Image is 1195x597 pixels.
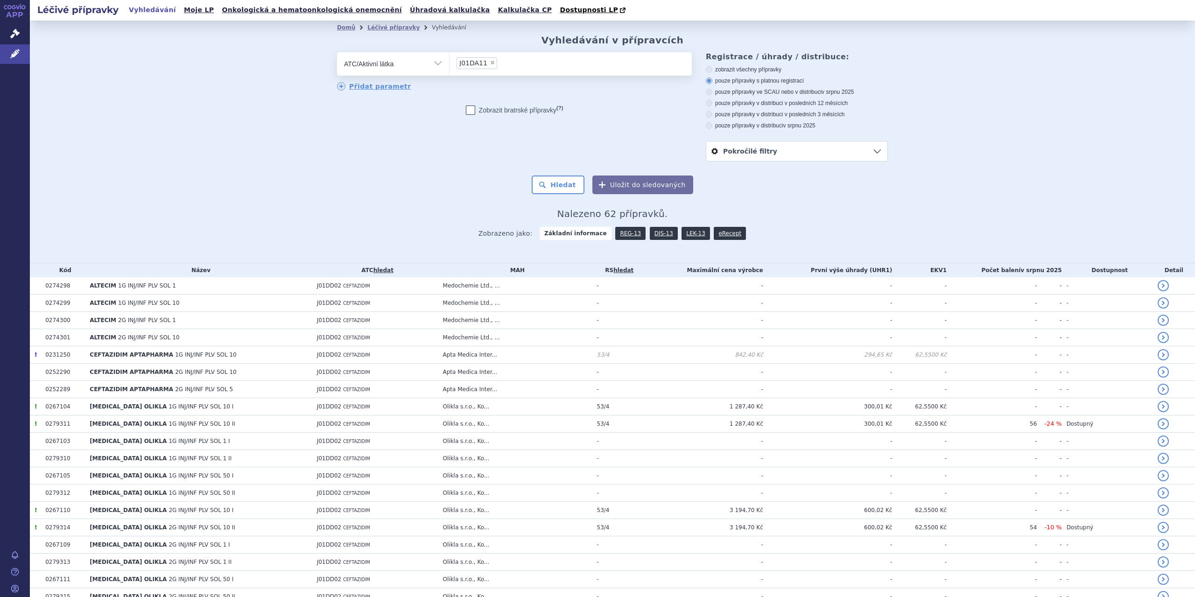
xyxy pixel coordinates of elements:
span: CEFTAZIDIM [343,542,370,548]
td: 0274298 [41,277,85,295]
td: - [947,295,1037,312]
td: 0267109 [41,536,85,554]
span: 2G INJ/INF PLV SOL 1 [118,317,176,323]
td: Olikla s.r.o., Ko... [438,450,592,467]
td: Apta Medica Inter... [438,381,592,398]
a: Léčivé přípravky [367,24,420,31]
span: CEFTAZIDIM [343,387,370,392]
a: detail [1158,366,1169,378]
a: detail [1158,556,1169,568]
span: CEFTAZIDIM APTAPHARMA [90,386,173,393]
span: 1G INJ/INF PLV SOL 1 I [169,438,230,444]
a: hledat [373,267,394,274]
td: 62,5500 Kč [892,398,947,415]
span: CEFTAZIDIM [343,439,370,444]
span: J01DD02 [317,524,342,531]
span: Dostupnosti LP [560,6,618,14]
td: - [763,467,893,485]
a: detail [1158,435,1169,447]
td: Olikla s.r.o., Ko... [438,433,592,450]
span: J01DD02 [317,403,342,410]
td: - [1062,364,1153,381]
td: 56 [947,415,1037,433]
td: - [1062,295,1153,312]
td: - [1037,277,1061,295]
button: Hledat [532,176,584,194]
td: - [763,295,893,312]
td: 1 287,40 Kč [642,415,763,433]
td: - [763,536,893,554]
td: - [1062,277,1153,295]
td: Olikla s.r.o., Ko... [438,554,592,571]
td: - [1037,485,1061,502]
td: - [1062,554,1153,571]
td: - [1062,381,1153,398]
td: - [592,312,642,329]
span: -10 % [1044,524,1061,531]
td: 0274300 [41,312,85,329]
span: 1G INJ/INF PLV SOL 1 II [169,455,232,462]
a: Přidat parametr [337,82,411,91]
span: 2G INJ/INF PLV SOL 1 II [169,559,232,565]
td: - [592,450,642,467]
td: - [1062,467,1153,485]
td: - [947,398,1037,415]
td: - [1037,450,1061,467]
td: 0267103 [41,433,85,450]
a: detail [1158,470,1169,481]
td: 0252290 [41,364,85,381]
td: 0279310 [41,450,85,467]
a: eRecept [714,227,746,240]
td: - [763,485,893,502]
td: 62,5500 Kč [892,502,947,519]
td: Olikla s.r.o., Ko... [438,398,592,415]
a: detail [1158,574,1169,585]
td: - [892,329,947,346]
span: [MEDICAL_DATA] OLIKLA [90,403,167,410]
span: 2G INJ/INF PLV SOL 1 I [169,541,230,548]
td: - [947,346,1037,364]
span: 2G INJ/INF PLV SOL 10 I [169,507,233,513]
td: - [947,554,1037,571]
span: 1G INJ/INF PLV SOL 10 [118,300,180,306]
span: J01DD02 [317,317,342,323]
td: - [1037,329,1061,346]
span: Poslední data tohoto produktu jsou ze SCAU platného k 01.08.2022. [35,351,37,358]
span: 53/4 [597,403,610,410]
td: - [1062,433,1153,450]
td: - [592,467,642,485]
td: - [642,450,763,467]
td: Medochemie Ltd., ... [438,295,592,312]
td: - [1037,364,1061,381]
td: Olikla s.r.o., Ko... [438,467,592,485]
a: Dostupnosti LP [557,4,630,17]
span: ALTECIM [90,317,116,323]
span: [MEDICAL_DATA] OLIKLA [90,490,167,496]
td: Medochemie Ltd., ... [438,277,592,295]
span: J01DD02 [317,421,342,427]
td: 62,5500 Kč [892,415,947,433]
span: 1G INJ/INF PLV SOL 10 I [169,403,233,410]
td: - [947,433,1037,450]
th: MAH [438,263,592,277]
button: Uložit do sledovaných [592,176,693,194]
span: J01DD02 [317,507,342,513]
td: 300,01 Kč [763,415,893,433]
td: - [947,450,1037,467]
span: [MEDICAL_DATA] OLIKLA [90,524,167,531]
td: - [592,381,642,398]
td: - [1062,450,1153,467]
span: -24 % [1044,420,1061,427]
a: Úhradová kalkulačka [407,4,493,16]
span: J01DD02 [317,541,342,548]
td: 0274301 [41,329,85,346]
td: - [1037,312,1061,329]
span: CEFTAZIDIM APTAPHARMA [90,351,173,358]
span: CEFTAZIDIM [343,283,370,288]
td: - [947,502,1037,519]
input: J01DA11 [500,57,505,69]
td: - [1062,346,1153,364]
span: ALTECIM [90,300,116,306]
h3: Registrace / úhrady / distribuce: [706,52,888,61]
td: - [642,467,763,485]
